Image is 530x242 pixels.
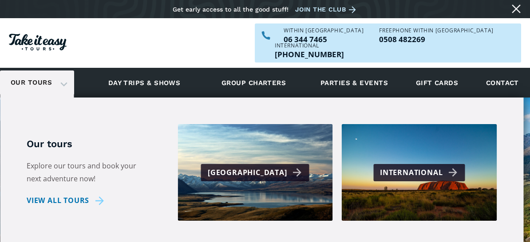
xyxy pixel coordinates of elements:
div: International [275,43,344,48]
img: Take it easy Tours logo [9,34,67,51]
p: Explore our tours and book your next adventure now! [27,160,151,185]
a: Call us freephone within NZ on 0508482269 [379,35,493,43]
p: 0508 482269 [379,35,493,43]
a: Call us outside of NZ on +6463447465 [275,51,344,58]
div: International [380,166,460,179]
a: Day trips & shows [97,70,192,95]
p: 06 344 7465 [284,35,364,43]
a: [GEOGRAPHIC_DATA] [178,124,333,221]
p: [PHONE_NUMBER] [275,51,344,58]
a: Parties & events [316,70,392,95]
div: [GEOGRAPHIC_DATA] [208,166,305,179]
a: International [342,124,497,221]
a: Homepage [9,29,67,57]
a: Gift cards [411,70,463,95]
a: Group charters [210,70,297,95]
a: Call us within NZ on 063447465 [284,35,364,43]
a: Contact [482,70,523,95]
div: Get early access to all the good stuff! [173,6,289,13]
a: View all tours [27,194,107,207]
a: Our tours [4,72,59,93]
a: Join the club [295,4,359,15]
a: Close message [509,2,523,16]
div: Freephone WITHIN [GEOGRAPHIC_DATA] [379,28,493,33]
h5: Our tours [27,138,151,151]
div: WITHIN [GEOGRAPHIC_DATA] [284,28,364,33]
